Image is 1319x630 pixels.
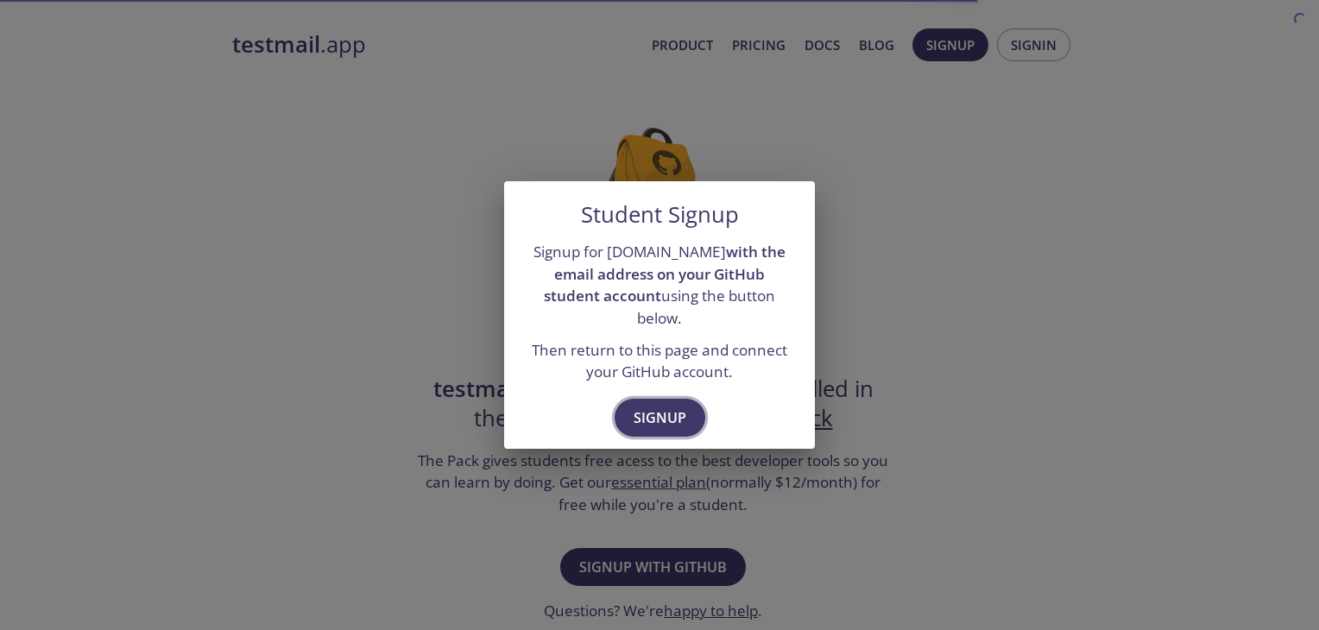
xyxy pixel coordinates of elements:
[581,202,739,228] h5: Student Signup
[525,339,794,383] p: Then return to this page and connect your GitHub account.
[615,399,705,437] button: Signup
[634,406,686,430] span: Signup
[544,242,786,306] strong: with the email address on your GitHub student account
[525,241,794,330] p: Signup for [DOMAIN_NAME] using the button below.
